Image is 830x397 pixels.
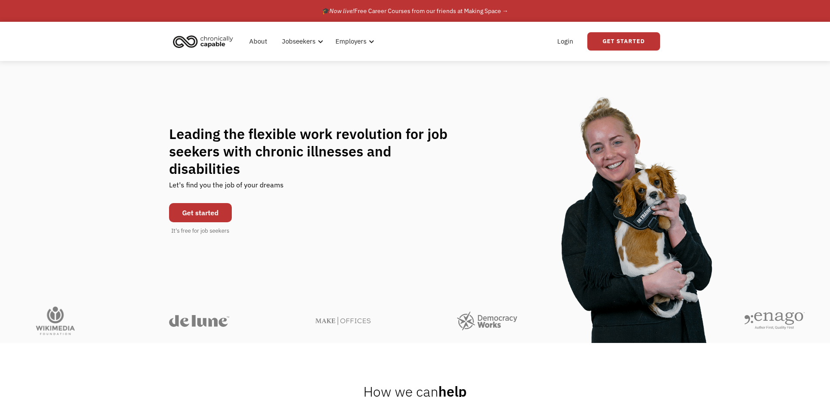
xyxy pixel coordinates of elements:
div: Jobseekers [277,27,326,55]
div: 🎓 Free Career Courses from our friends at Making Space → [322,6,508,16]
a: Get started [169,203,232,222]
h1: Leading the flexible work revolution for job seekers with chronic illnesses and disabilities [169,125,464,177]
em: Now live! [329,7,354,15]
a: home [170,32,240,51]
div: Let's find you the job of your dreams [169,177,284,199]
a: About [244,27,272,55]
div: It's free for job seekers [171,227,229,235]
img: Chronically Capable logo [170,32,236,51]
div: Employers [330,27,377,55]
div: Jobseekers [282,36,315,47]
a: Get Started [587,32,660,51]
div: Employers [335,36,366,47]
a: Login [552,27,579,55]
